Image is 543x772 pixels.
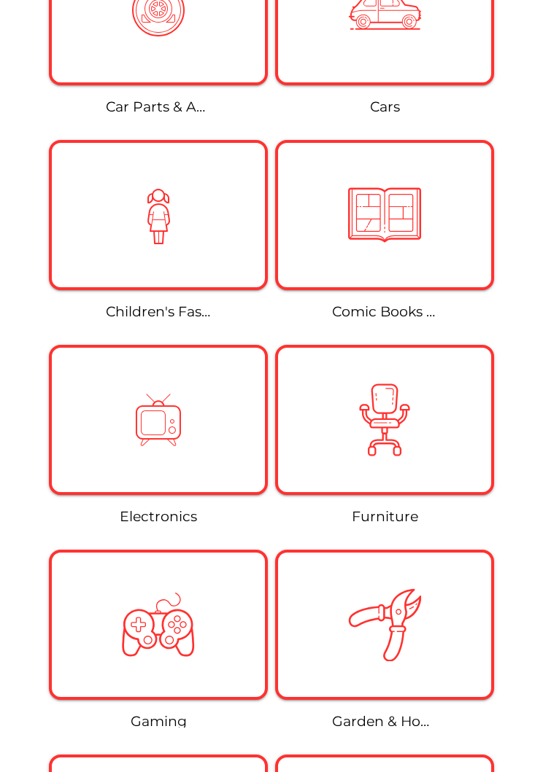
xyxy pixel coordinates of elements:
[120,508,197,525] a: Electronics
[106,303,233,320] a: Children's Fashion
[131,713,187,730] a: Gaming
[332,713,443,730] a: Garden & Home
[106,98,266,115] a: Car Parts & Accessories
[370,98,400,115] a: Cars
[352,508,418,525] a: Furniture
[332,303,523,320] a: Comic Books & Collectables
